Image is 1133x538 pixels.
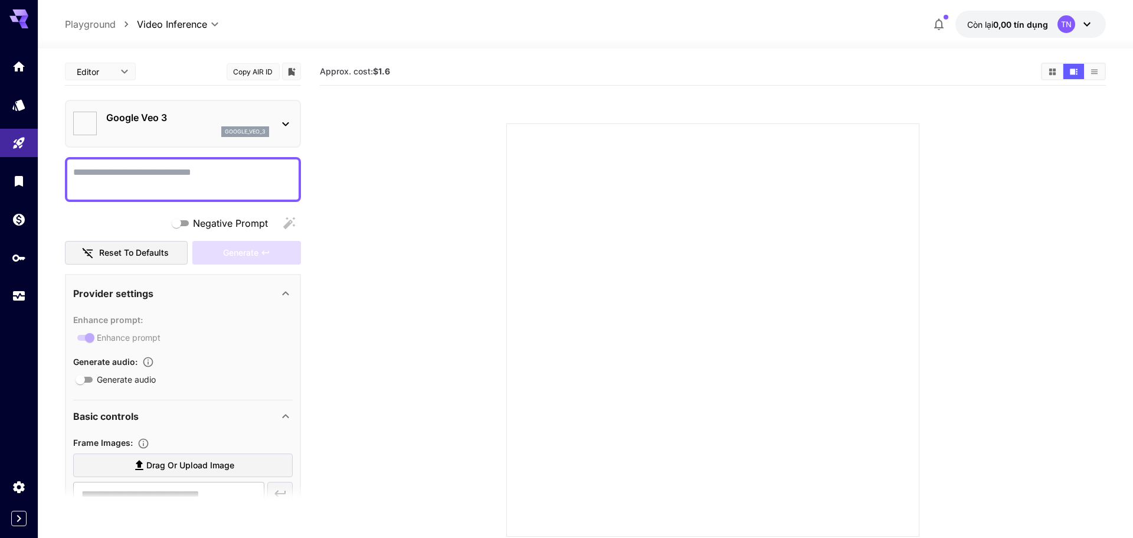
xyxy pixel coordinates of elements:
[146,458,234,473] span: Drag or upload image
[65,241,188,265] button: Reset to defaults
[73,106,293,142] div: Google Veo 3google_veo_3
[73,286,153,301] p: Provider settings
[73,402,293,431] div: Basic controls
[12,59,26,74] div: Home
[320,66,390,76] span: Approx. cost:
[993,19,1048,30] font: 0,00 tín dụng
[967,19,993,30] font: Còn lại
[1061,19,1072,29] font: TN
[65,17,116,31] a: Playground
[12,289,26,304] div: Usage
[193,216,268,230] span: Negative Prompt
[73,438,133,448] span: Frame Images :
[12,136,26,151] div: Playground
[73,279,293,308] div: Provider settings
[12,480,26,494] div: Settings
[1041,63,1106,80] div: Show media in grid viewShow media in video viewShow media in list view
[12,97,26,112] div: Models
[373,66,390,76] b: $1.6
[65,17,137,31] nav: vụn bánh mì
[1042,64,1063,79] button: Show media in grid view
[73,357,137,367] span: Generate audio :
[11,511,27,526] button: Expand sidebar
[73,454,293,478] label: Drag or upload image
[73,409,139,423] p: Basic controls
[12,212,26,227] div: Wallet
[225,128,266,136] p: google_veo_3
[286,64,297,79] button: Add to library
[106,110,269,125] p: Google Veo 3
[97,373,156,386] span: Generate audio
[955,11,1106,38] button: 0,00 đô laTN
[1063,64,1084,79] button: Show media in video view
[12,174,26,188] div: Library
[133,438,154,449] button: Upload frame images.
[77,66,113,78] span: Editor
[12,250,26,265] div: API Keys
[1084,64,1105,79] button: Show media in list view
[967,18,1048,31] div: 0,00 đô la
[227,63,280,80] button: Copy AIR ID
[137,17,207,31] span: Video Inference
